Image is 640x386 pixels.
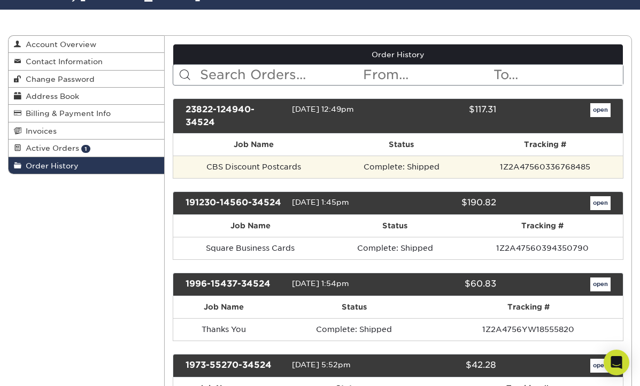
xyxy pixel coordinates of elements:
a: Order History [173,44,623,65]
th: Tracking # [462,215,623,237]
th: Status [328,215,462,237]
td: 1Z2A47560336768485 [468,156,623,178]
th: Job Name [173,296,275,318]
span: [DATE] 1:45pm [292,198,349,206]
div: $42.28 [390,359,504,373]
input: Search Orders... [199,65,362,85]
input: To... [492,65,623,85]
th: Status [335,134,468,156]
span: 1 [81,145,90,153]
a: open [590,103,611,117]
span: Change Password [21,75,95,83]
input: From... [362,65,492,85]
a: Order History [9,157,164,174]
span: Account Overview [21,40,96,49]
td: Thanks You [173,318,275,341]
td: Complete: Shipped [328,237,462,259]
th: Tracking # [434,296,623,318]
td: 1Z2A47560394350790 [462,237,623,259]
a: open [590,277,611,291]
span: Active Orders [21,144,79,152]
td: Complete: Shipped [335,156,468,178]
div: $60.83 [390,277,504,291]
span: [DATE] 12:49pm [292,105,354,113]
span: Address Book [21,92,79,101]
span: Billing & Payment Info [21,109,111,118]
a: Active Orders 1 [9,140,164,157]
th: Job Name [173,215,328,237]
th: Status [274,296,434,318]
span: [DATE] 1:54pm [292,279,349,288]
span: [DATE] 5:52pm [292,360,351,369]
div: Open Intercom Messenger [604,350,629,375]
iframe: Google Customer Reviews [3,353,91,382]
th: Tracking # [468,134,623,156]
th: Job Name [173,134,335,156]
div: 1973-55270-34524 [178,359,292,373]
td: Complete: Shipped [274,318,434,341]
td: 1Z2A4756YW18555820 [434,318,623,341]
div: $190.82 [390,196,504,210]
div: 1996-15437-34524 [178,277,292,291]
div: $117.31 [390,103,504,129]
span: Invoices [21,127,57,135]
span: Order History [21,161,79,170]
a: Contact Information [9,53,164,70]
td: Square Business Cards [173,237,328,259]
a: Account Overview [9,36,164,53]
td: CBS Discount Postcards [173,156,335,178]
div: 23822-124940-34524 [178,103,292,129]
a: Invoices [9,122,164,140]
a: Billing & Payment Info [9,105,164,122]
div: 191230-14560-34524 [178,196,292,210]
a: Change Password [9,71,164,88]
a: open [590,196,611,210]
a: Address Book [9,88,164,105]
span: Contact Information [21,57,103,66]
a: open [590,359,611,373]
